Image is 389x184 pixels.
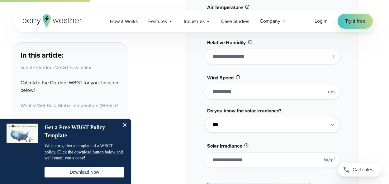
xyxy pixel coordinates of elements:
[345,17,365,25] span: Try it free
[110,18,138,25] span: How it Works
[184,18,205,25] span: Industries
[315,17,328,25] a: Log in
[221,18,249,25] span: Case Studies
[21,102,118,109] a: What is Wet Bulb Globe Temperature (WBGT)?
[216,15,254,28] a: Case Studies
[260,17,280,25] span: Company
[118,119,131,132] button: Close
[45,124,118,139] h4: Get a Free WBGT Policy Template
[21,79,118,94] a: Calculate the Outdoor WBGT for your location below!
[45,167,124,177] button: Download Now
[105,15,143,28] a: How it Works
[21,50,120,60] h3: In this article:
[338,14,372,29] a: Try it free
[207,74,234,81] span: Wind Speed
[207,142,242,149] span: Solar Irradiance
[45,143,124,161] p: We put together a template of a WBGT policy. Click the download button below and we'll email you ...
[353,166,373,173] span: Call sales
[21,64,92,71] a: Simple Outdoor WBGT Calculator
[7,124,38,143] img: dialog featured image
[207,39,246,46] span: Relative Humidity
[207,107,281,114] span: Do you know the solar irradiance?
[21,117,104,124] a: How Do You Measure the WBGT Index?
[338,163,382,177] a: Call sales
[207,4,243,11] span: Air Temperature
[148,18,167,25] span: Features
